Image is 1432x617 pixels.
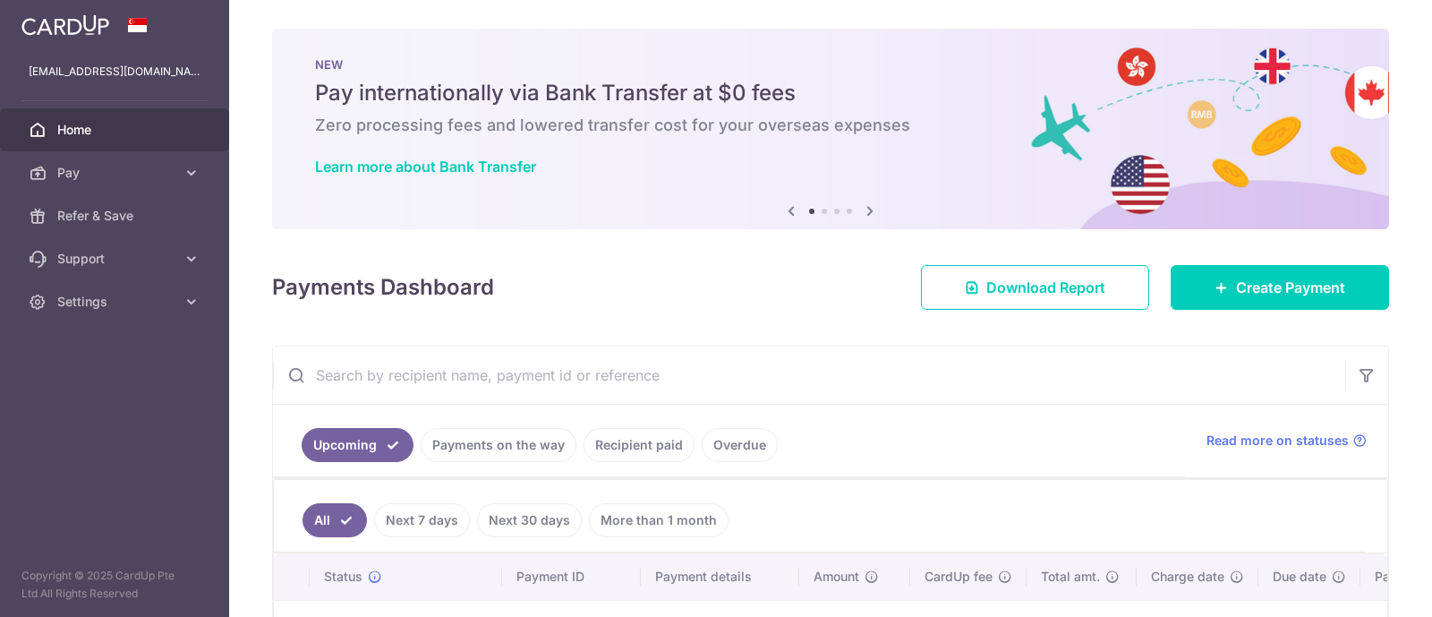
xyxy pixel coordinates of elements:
a: Next 30 days [477,503,582,537]
a: More than 1 month [589,503,729,537]
h5: Pay internationally via Bank Transfer at $0 fees [315,79,1346,107]
a: Upcoming [302,428,413,462]
span: Home [57,121,175,139]
p: NEW [315,57,1346,72]
a: Overdue [702,428,778,462]
span: Settings [57,293,175,311]
input: Search by recipient name, payment id or reference [273,347,1345,404]
p: [EMAIL_ADDRESS][DOMAIN_NAME] [29,63,200,81]
a: Read more on statuses [1206,432,1367,450]
a: Payments on the way [421,428,576,462]
span: Create Payment [1236,277,1345,298]
span: Refer & Save [57,207,175,225]
a: Create Payment [1171,265,1389,310]
img: CardUp [21,14,109,36]
span: Support [57,250,175,268]
th: Payment details [641,553,799,600]
a: All [303,503,367,537]
span: Due date [1273,568,1326,586]
a: Next 7 days [374,503,470,537]
span: Charge date [1151,568,1224,586]
span: Status [324,568,362,586]
span: Total amt. [1041,568,1100,586]
a: Recipient paid [584,428,695,462]
span: CardUp fee [925,568,993,586]
th: Payment ID [502,553,641,600]
h4: Payments Dashboard [272,271,494,304]
a: Learn more about Bank Transfer [315,158,536,176]
span: Read more on statuses [1206,432,1349,450]
span: Pay [57,164,175,182]
h6: Zero processing fees and lowered transfer cost for your overseas expenses [315,115,1346,136]
img: Bank transfer banner [272,29,1389,229]
a: Download Report [921,265,1149,310]
span: Download Report [986,277,1105,298]
span: Amount [814,568,859,586]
